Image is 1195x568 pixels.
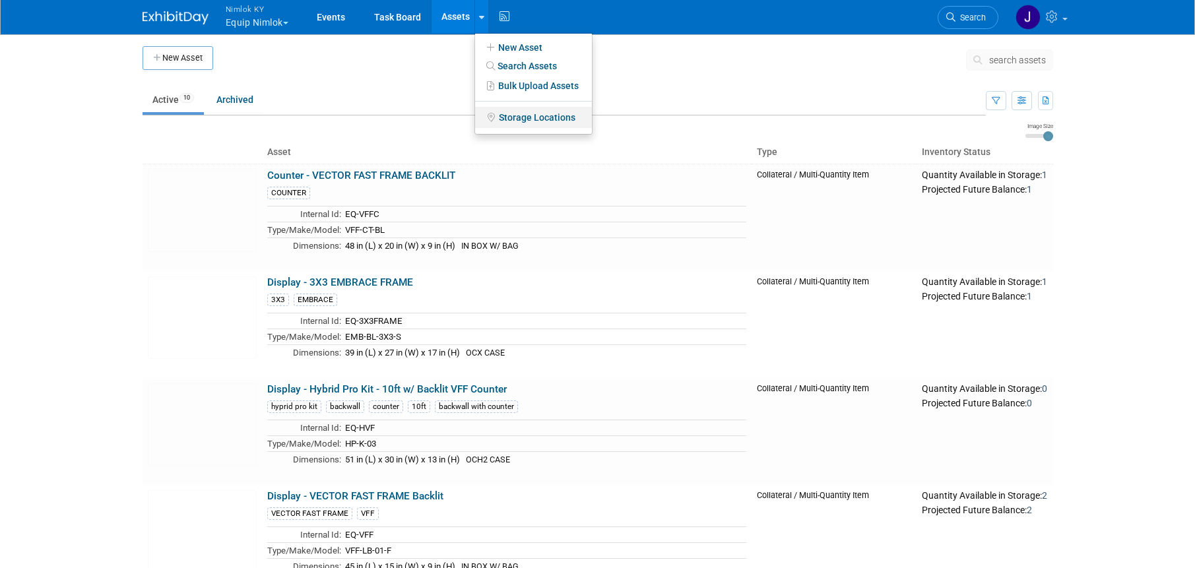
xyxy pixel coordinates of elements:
[1016,5,1041,30] img: Jamie Dunn
[1042,276,1047,287] span: 1
[207,87,263,112] a: Archived
[475,75,592,96] a: Bulk Upload Assets
[752,164,917,271] td: Collateral / Multi-Quantity Item
[1027,291,1032,301] span: 1
[475,57,592,75] a: Search Assets
[475,38,592,57] a: New Asset
[341,420,746,436] td: EQ-HVF
[475,107,592,128] a: Storage Locations
[922,490,1048,502] div: Quantity Available in Storage:
[341,542,746,558] td: VFF-LB-01-F
[267,237,341,253] td: Dimensions:
[752,271,917,378] td: Collateral / Multi-Quantity Item
[966,49,1053,71] button: search assets
[922,170,1048,181] div: Quantity Available in Storage:
[341,527,746,543] td: EQ-VFF
[294,294,337,306] div: EMBRACE
[922,502,1048,517] div: Projected Future Balance:
[226,2,288,16] span: Nimlok KY
[1027,505,1032,515] span: 2
[267,187,310,199] div: COUNTER
[369,400,403,413] div: counter
[267,527,341,543] td: Internal Id:
[143,46,213,70] button: New Asset
[989,55,1046,65] span: search assets
[345,455,460,464] span: 51 in (L) x 30 in (W) x 13 in (H)
[267,329,341,344] td: Type/Make/Model:
[341,435,746,451] td: HP-K-03
[1042,170,1047,180] span: 1
[143,87,204,112] a: Active10
[408,400,430,413] div: 10ft
[1025,122,1053,130] div: Image Size
[267,294,289,306] div: 3X3
[143,11,209,24] img: ExhibitDay
[752,141,917,164] th: Type
[466,455,510,464] span: OCH2 CASE
[345,241,455,251] span: 48 in (L) x 20 in (W) x 9 in (H)
[267,222,341,237] td: Type/Make/Model:
[262,141,752,164] th: Asset
[955,13,986,22] span: Search
[461,241,519,251] span: IN BOX W/ BAG
[267,400,321,413] div: hyprid pro kit
[435,400,518,413] div: backwall with counter
[267,344,341,360] td: Dimensions:
[267,313,341,329] td: Internal Id:
[752,378,917,485] td: Collateral / Multi-Quantity Item
[357,507,379,520] div: VFF
[267,170,455,181] a: Counter - VECTOR FAST FRAME BACKLIT
[267,542,341,558] td: Type/Make/Model:
[1042,383,1047,394] span: 0
[267,276,413,288] a: Display - 3X3 EMBRACE FRAME
[341,222,746,237] td: VFF-CT-BL
[267,383,507,395] a: Display - Hybrid Pro Kit - 10ft w/ Backlit VFF Counter
[267,451,341,466] td: Dimensions:
[267,507,352,520] div: VECTOR FAST FRAME
[341,206,746,222] td: EQ-VFFC
[267,420,341,436] td: Internal Id:
[922,276,1048,288] div: Quantity Available in Storage:
[341,329,746,344] td: EMB-BL-3X3-S
[922,395,1048,410] div: Projected Future Balance:
[466,348,505,358] span: OCX CASE
[1042,490,1047,501] span: 2
[922,288,1048,303] div: Projected Future Balance:
[1027,398,1032,408] span: 0
[922,383,1048,395] div: Quantity Available in Storage:
[267,435,341,451] td: Type/Make/Model:
[341,313,746,329] td: EQ-3X3FRAME
[922,181,1048,196] div: Projected Future Balance:
[267,206,341,222] td: Internal Id:
[179,93,194,103] span: 10
[326,400,364,413] div: backwall
[1027,184,1032,195] span: 1
[267,490,443,502] a: Display - VECTOR FAST FRAME Backlit
[345,348,460,358] span: 39 in (L) x 27 in (W) x 17 in (H)
[938,6,998,29] a: Search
